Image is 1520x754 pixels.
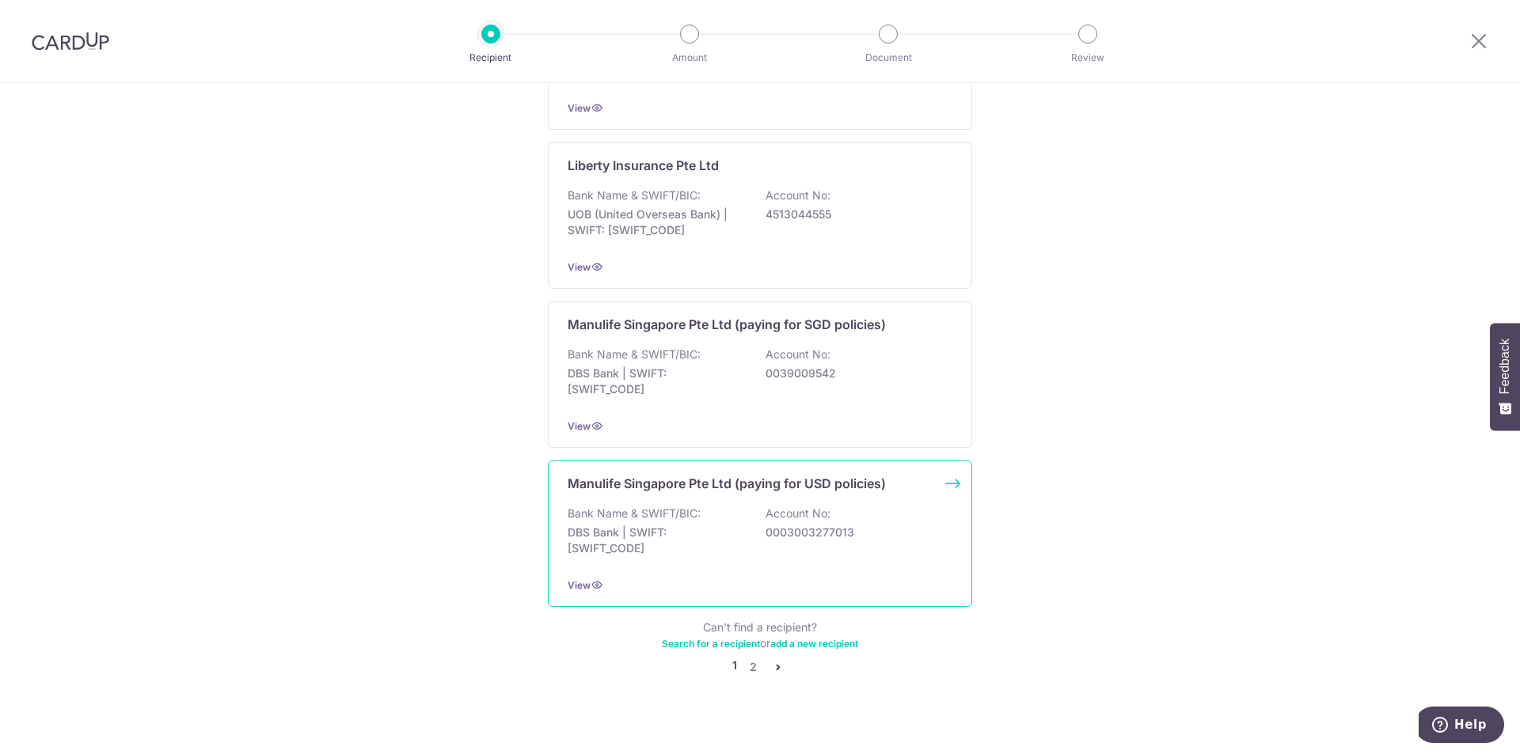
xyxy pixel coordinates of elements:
nav: pager [548,657,972,676]
p: 0003003277013 [766,525,943,540]
p: Bank Name & SWIFT/BIC: [568,188,701,203]
p: Amount [631,50,748,66]
button: Feedback - Show survey [1490,323,1520,430]
a: add a new recipient [770,638,858,650]
p: Recipient [432,50,549,66]
div: Can’t find a recipient? or [548,619,972,651]
p: Review [1029,50,1146,66]
span: Feedback [1498,339,1512,394]
p: Account No: [766,188,830,203]
a: View [568,420,591,432]
a: View [568,261,591,273]
img: CardUp [32,32,109,51]
p: 0039009542 [766,366,943,381]
p: Manulife Singapore Pte Ltd (paying for SGD policies) [568,315,886,334]
p: Account No: [766,506,830,521]
p: Liberty Insurance Pte Ltd [568,156,719,175]
p: UOB (United Overseas Bank) | SWIFT: [SWIFT_CODE] [568,206,745,238]
p: DBS Bank | SWIFT: [SWIFT_CODE] [568,366,745,397]
p: Account No: [766,347,830,362]
a: Search for a recipient [662,638,760,650]
iframe: Opens a widget where you can find more information [1419,707,1504,746]
a: View [568,579,591,591]
li: 1 [732,657,737,676]
p: DBS Bank | SWIFT: [SWIFT_CODE] [568,525,745,556]
p: 4513044555 [766,206,943,222]
p: Bank Name & SWIFT/BIC: [568,506,701,521]
p: Bank Name & SWIFT/BIC: [568,347,701,362]
p: Document [830,50,947,66]
a: View [568,102,591,114]
a: 2 [743,657,762,676]
p: Manulife Singapore Pte Ltd (paying for USD policies) [568,474,886,493]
